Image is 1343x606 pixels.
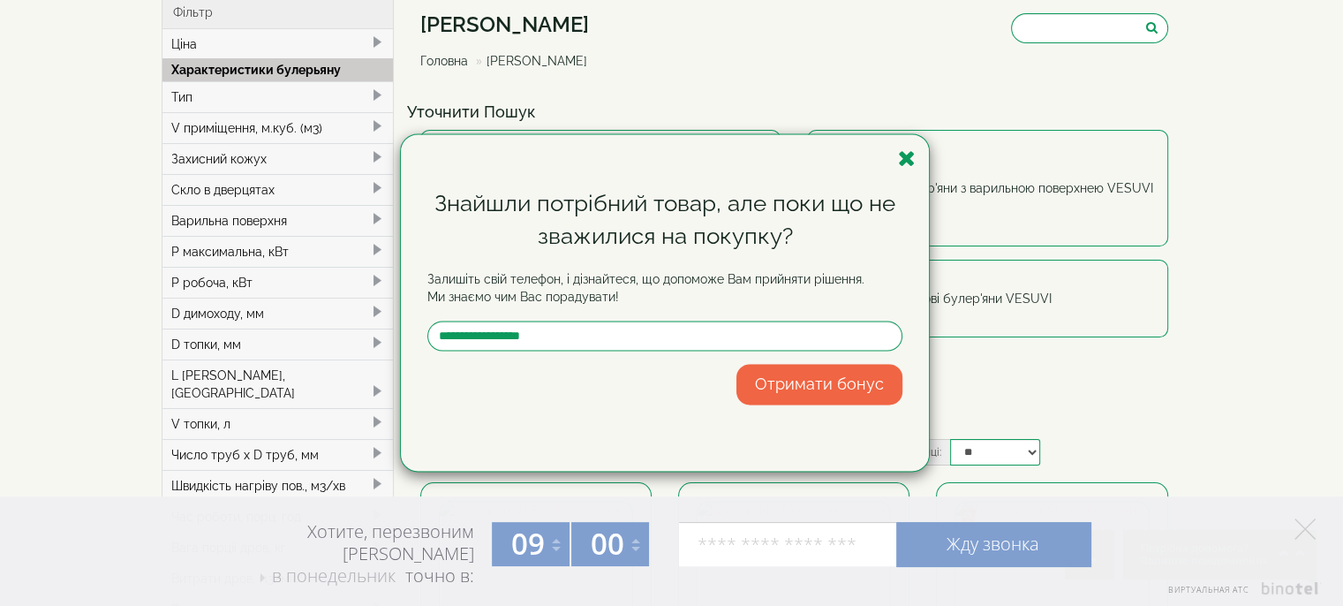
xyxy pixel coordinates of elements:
div: Знайшли потрібний товар, але поки що не зважилися на покупку? [427,187,902,253]
p: Залишіть свій телефон, і дізнайтеся, що допоможе Вам прийняти рішення. Ми знаємо чим Вас порадувати! [427,271,902,307]
span: Виртуальная АТС [1168,584,1249,595]
span: в понедельник [272,564,396,587]
button: Отримати бонус [736,365,902,405]
div: Хотите, перезвоним [PERSON_NAME] точно в: [239,520,474,589]
a: Виртуальная АТС [1158,582,1321,606]
span: 09 [511,524,545,564]
a: Жду звонка [896,522,1090,566]
span: 00 [591,524,624,564]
